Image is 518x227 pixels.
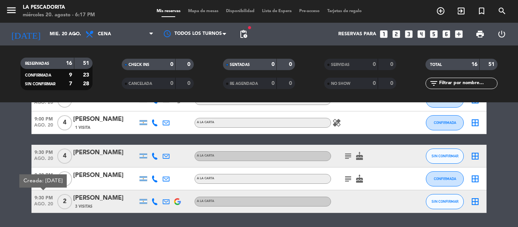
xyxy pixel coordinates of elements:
span: 9:30 PM [31,170,56,179]
strong: 0 [373,62,376,67]
span: TOTAL [430,63,442,67]
span: SERVIDAS [331,63,350,67]
i: [DATE] [6,26,46,42]
i: turned_in_not [477,6,486,16]
span: 4 [57,149,72,164]
strong: 0 [170,62,173,67]
span: ago. 20 [31,156,56,165]
div: miércoles 20. agosto - 6:17 PM [23,11,95,19]
i: cake [355,152,364,161]
span: RE AGENDADA [230,82,258,86]
div: [PERSON_NAME] [73,148,138,158]
span: A LA CARTA [197,200,214,203]
button: SIN CONFIRMAR [426,194,464,209]
span: SENTADAS [230,63,250,67]
span: Mis reservas [153,9,184,13]
button: CONFIRMADA [426,171,464,186]
i: border_all [471,118,480,127]
span: CONFIRMADA [434,121,456,125]
strong: 16 [66,61,72,66]
strong: 0 [272,81,275,86]
span: Lista de Espera [258,9,295,13]
i: add_circle_outline [436,6,445,16]
i: power_settings_new [497,30,506,39]
span: ago. 20 [31,100,56,109]
i: exit_to_app [457,6,466,16]
strong: 0 [373,81,376,86]
span: Cena [98,31,111,37]
img: google-logo.png [174,198,181,205]
span: Reservas para [338,31,376,37]
input: Filtrar por nombre... [438,79,497,88]
span: Mapa de mesas [184,9,222,13]
span: SIN CONFIRMAR [25,82,55,86]
strong: 16 [471,62,477,67]
span: A LA CARTA [197,154,214,157]
i: border_all [471,152,480,161]
span: fiber_manual_record [247,25,252,30]
span: 3 Visitas [75,204,93,210]
div: La Pescadorita [23,4,95,11]
span: A LA CARTA [197,121,214,124]
span: 1 Visita [75,125,90,131]
div: [PERSON_NAME] [73,193,138,203]
strong: 0 [289,62,294,67]
span: 4 [57,115,72,130]
i: looks_4 [416,29,426,39]
strong: 7 [69,81,72,86]
button: SIN CONFIRMAR [426,149,464,164]
button: menu [6,5,17,19]
span: NO SHOW [331,82,350,86]
i: border_all [471,174,480,183]
i: menu [6,5,17,16]
span: 2 [57,194,72,209]
i: search [498,6,507,16]
i: looks_6 [441,29,451,39]
strong: 0 [187,62,192,67]
div: Creada: [DATE] [19,174,67,188]
button: CONFIRMADA [426,115,464,130]
span: 9:30 PM [31,193,56,202]
strong: 0 [390,81,395,86]
span: SIN CONFIRMAR [432,154,458,158]
span: pending_actions [239,30,248,39]
span: 9:30 PM [31,147,56,156]
strong: 0 [289,81,294,86]
div: LOG OUT [491,23,512,45]
strong: 51 [83,61,91,66]
i: add_box [454,29,464,39]
i: looks_two [391,29,401,39]
strong: 28 [83,81,91,86]
i: filter_list [429,79,438,88]
i: looks_one [379,29,389,39]
strong: 0 [272,62,275,67]
i: arrow_drop_down [71,30,80,39]
strong: 0 [390,62,395,67]
i: healing [332,118,341,127]
span: A LA CARTA [197,177,214,180]
i: cake [355,174,364,183]
i: looks_3 [404,29,414,39]
strong: 0 [187,81,192,86]
span: Disponibilidad [222,9,258,13]
i: subject [344,152,353,161]
span: Tarjetas de regalo [323,9,366,13]
span: CANCELADA [129,82,152,86]
strong: 23 [83,72,91,78]
strong: 51 [488,62,496,67]
i: border_all [471,197,480,206]
span: 9:00 PM [31,114,56,123]
span: 2 [57,171,72,186]
span: CONFIRMADA [434,177,456,181]
span: print [476,30,485,39]
i: looks_5 [429,29,439,39]
div: [PERSON_NAME] [73,171,138,180]
span: Pre-acceso [295,9,323,13]
div: [PERSON_NAME] [73,114,138,124]
span: RESERVADAS [25,62,49,66]
span: CONFIRMADA [25,74,51,77]
span: SIN CONFIRMAR [432,199,458,204]
strong: 0 [170,81,173,86]
span: ago. 20 [31,123,56,132]
strong: 9 [69,72,72,78]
